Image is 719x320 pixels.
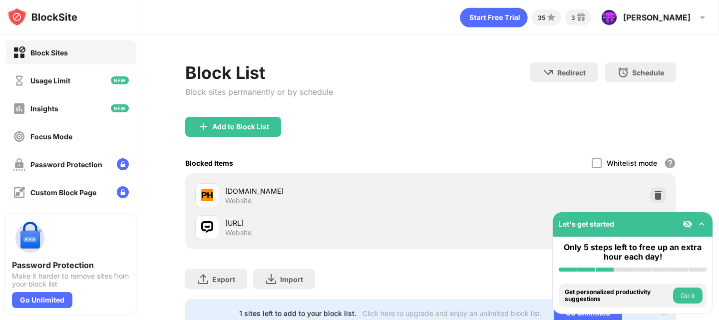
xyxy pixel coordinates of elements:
[538,14,545,21] div: 35
[201,221,213,233] img: favicons
[575,11,587,23] img: reward-small.svg
[280,275,303,284] div: Import
[13,46,25,59] img: block-on.svg
[212,123,269,131] div: Add to Block List
[13,102,25,115] img: insights-off.svg
[607,159,657,167] div: Whitelist mode
[673,288,703,304] button: Do it
[111,104,129,112] img: new-icon.svg
[12,220,48,256] img: push-password-protection.svg
[601,9,617,25] img: ACg8ocKjA6aoaev-QhDjO3wAbHtZMeUbr5C3Ix3pQzY7DBpsAg=s96-c
[117,158,129,170] img: lock-menu.svg
[460,7,528,27] div: animation
[559,220,614,228] div: Let's get started
[13,74,25,87] img: time-usage-off.svg
[7,7,77,27] img: logo-blocksite.svg
[30,188,96,197] div: Custom Block Page
[30,48,68,57] div: Block Sites
[12,292,72,308] div: Go Unlimited
[225,186,430,196] div: [DOMAIN_NAME]
[201,189,213,201] img: favicons
[225,196,252,205] div: Website
[13,130,25,143] img: focus-off.svg
[30,132,72,141] div: Focus Mode
[559,243,707,262] div: Only 5 steps left to free up an extra hour each day!
[30,104,58,113] div: Insights
[697,219,707,229] img: omni-setup-toggle.svg
[12,260,130,270] div: Password Protection
[30,160,102,169] div: Password Protection
[13,158,25,171] img: password-protection-off.svg
[571,14,575,21] div: 3
[632,68,664,77] div: Schedule
[623,12,691,22] div: [PERSON_NAME]
[239,309,357,318] div: 1 sites left to add to your block list.
[225,218,430,228] div: [URL]
[13,186,25,199] img: customize-block-page-off.svg
[565,289,671,303] div: Get personalized productivity suggestions
[545,11,557,23] img: points-small.svg
[362,309,542,318] div: Click here to upgrade and enjoy an unlimited block list.
[225,228,252,237] div: Website
[185,159,233,167] div: Blocked Items
[683,219,693,229] img: eye-not-visible.svg
[30,76,70,85] div: Usage Limit
[117,186,129,198] img: lock-menu.svg
[12,272,130,288] div: Make it harder to remove sites from your block list
[185,87,333,97] div: Block sites permanently or by schedule
[557,68,586,77] div: Redirect
[111,76,129,84] img: new-icon.svg
[185,62,333,83] div: Block List
[212,275,235,284] div: Export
